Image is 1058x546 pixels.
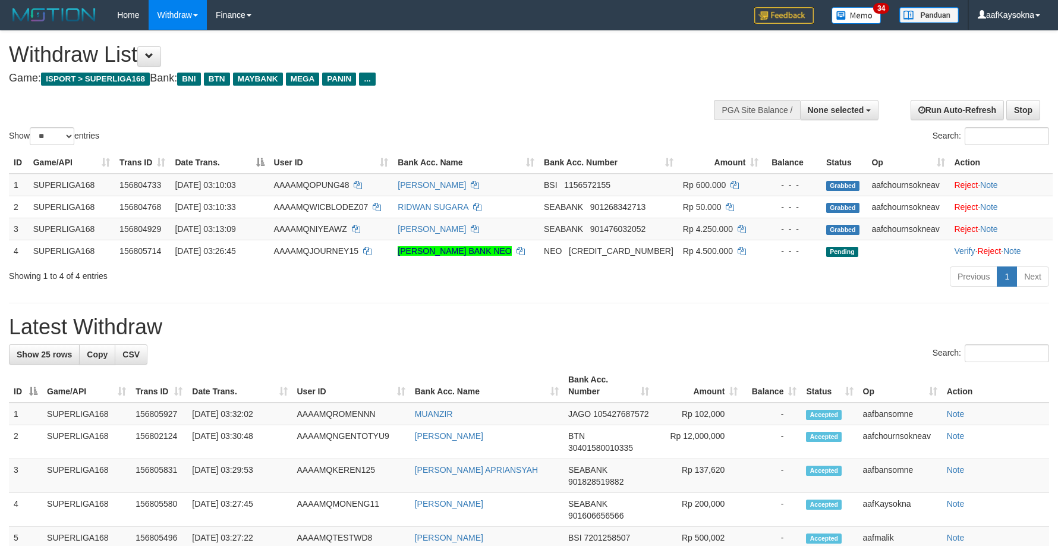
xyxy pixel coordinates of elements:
[544,180,558,190] span: BSI
[119,224,161,234] span: 156804929
[119,202,161,212] span: 156804768
[742,425,801,459] td: -
[9,459,42,493] td: 3
[563,369,654,403] th: Bank Acc. Number: activate to sort column ascending
[187,459,292,493] td: [DATE] 03:29:53
[569,246,673,256] span: Copy 5859459132907097 to clipboard
[867,152,949,174] th: Op: activate to sort column ascending
[41,73,150,86] span: ISPORT > SUPERLIGA168
[292,425,410,459] td: AAAAMQNGENTOTYU9
[122,350,140,359] span: CSV
[9,196,29,218] td: 2
[942,369,1049,403] th: Action
[42,493,131,527] td: SUPERLIGA168
[858,425,942,459] td: aafchournsokneav
[1016,266,1049,287] a: Next
[911,100,1004,120] a: Run Auto-Refresh
[821,152,867,174] th: Status
[933,344,1049,362] label: Search:
[42,403,131,425] td: SUPERLIGA168
[410,369,563,403] th: Bank Acc. Name: activate to sort column ascending
[768,201,816,213] div: - - -
[131,403,187,425] td: 156805927
[806,534,842,544] span: Accepted
[359,73,375,86] span: ...
[9,265,432,282] div: Showing 1 to 4 of 4 entries
[131,493,187,527] td: 156805580
[131,459,187,493] td: 156805831
[980,180,998,190] a: Note
[997,266,1017,287] a: 1
[170,152,269,174] th: Date Trans.: activate to sort column descending
[806,500,842,510] span: Accepted
[800,100,879,120] button: None selected
[654,369,742,403] th: Amount: activate to sort column ascending
[806,466,842,476] span: Accepted
[29,152,115,174] th: Game/API: activate to sort column ascending
[768,223,816,235] div: - - -
[274,246,358,256] span: AAAAMQJOURNEY15
[899,7,959,23] img: panduan.png
[17,350,72,359] span: Show 25 rows
[590,202,645,212] span: Copy 901268342713 to clipboard
[955,180,978,190] a: Reject
[187,493,292,527] td: [DATE] 03:27:45
[950,218,1053,240] td: ·
[119,246,161,256] span: 156805714
[568,533,582,542] span: BSI
[415,533,483,542] a: [PERSON_NAME]
[286,73,320,86] span: MEGA
[9,43,694,67] h1: Withdraw List
[955,224,978,234] a: Reject
[858,403,942,425] td: aafbansomne
[292,369,410,403] th: User ID: activate to sort column ascending
[87,350,108,359] span: Copy
[947,465,965,475] a: Note
[115,152,170,174] th: Trans ID: activate to sort column ascending
[654,493,742,527] td: Rp 200,000
[768,245,816,257] div: - - -
[29,174,115,196] td: SUPERLIGA168
[826,181,859,191] span: Grabbed
[1006,100,1040,120] a: Stop
[763,152,821,174] th: Balance
[539,152,678,174] th: Bank Acc. Number: activate to sort column ascending
[9,493,42,527] td: 4
[683,246,733,256] span: Rp 4.500.000
[683,202,722,212] span: Rp 50.000
[742,493,801,527] td: -
[683,224,733,234] span: Rp 4.250.000
[415,465,538,475] a: [PERSON_NAME] APRIANSYAH
[858,493,942,527] td: aafKaysokna
[115,344,147,365] a: CSV
[29,218,115,240] td: SUPERLIGA168
[654,459,742,493] td: Rp 137,620
[274,202,369,212] span: AAAAMQWICBLODEZ07
[950,196,1053,218] td: ·
[654,403,742,425] td: Rp 102,000
[322,73,356,86] span: PANIN
[30,127,74,145] select: Showentries
[233,73,283,86] span: MAYBANK
[292,403,410,425] td: AAAAMQROMENNN
[808,105,864,115] span: None selected
[415,431,483,441] a: [PERSON_NAME]
[950,152,1053,174] th: Action
[292,493,410,527] td: AAAAMQMONENG11
[873,3,889,14] span: 34
[806,432,842,442] span: Accepted
[806,410,842,420] span: Accepted
[564,180,610,190] span: Copy 1156572155 to clipboard
[714,100,799,120] div: PGA Site Balance /
[269,152,393,174] th: User ID: activate to sort column ascending
[544,246,562,256] span: NEO
[398,180,466,190] a: [PERSON_NAME]
[9,369,42,403] th: ID: activate to sort column descending
[42,459,131,493] td: SUPERLIGA168
[9,218,29,240] td: 3
[826,247,858,257] span: Pending
[9,127,99,145] label: Show entries
[858,369,942,403] th: Op: activate to sort column ascending
[654,425,742,459] td: Rp 12,000,000
[79,344,115,365] a: Copy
